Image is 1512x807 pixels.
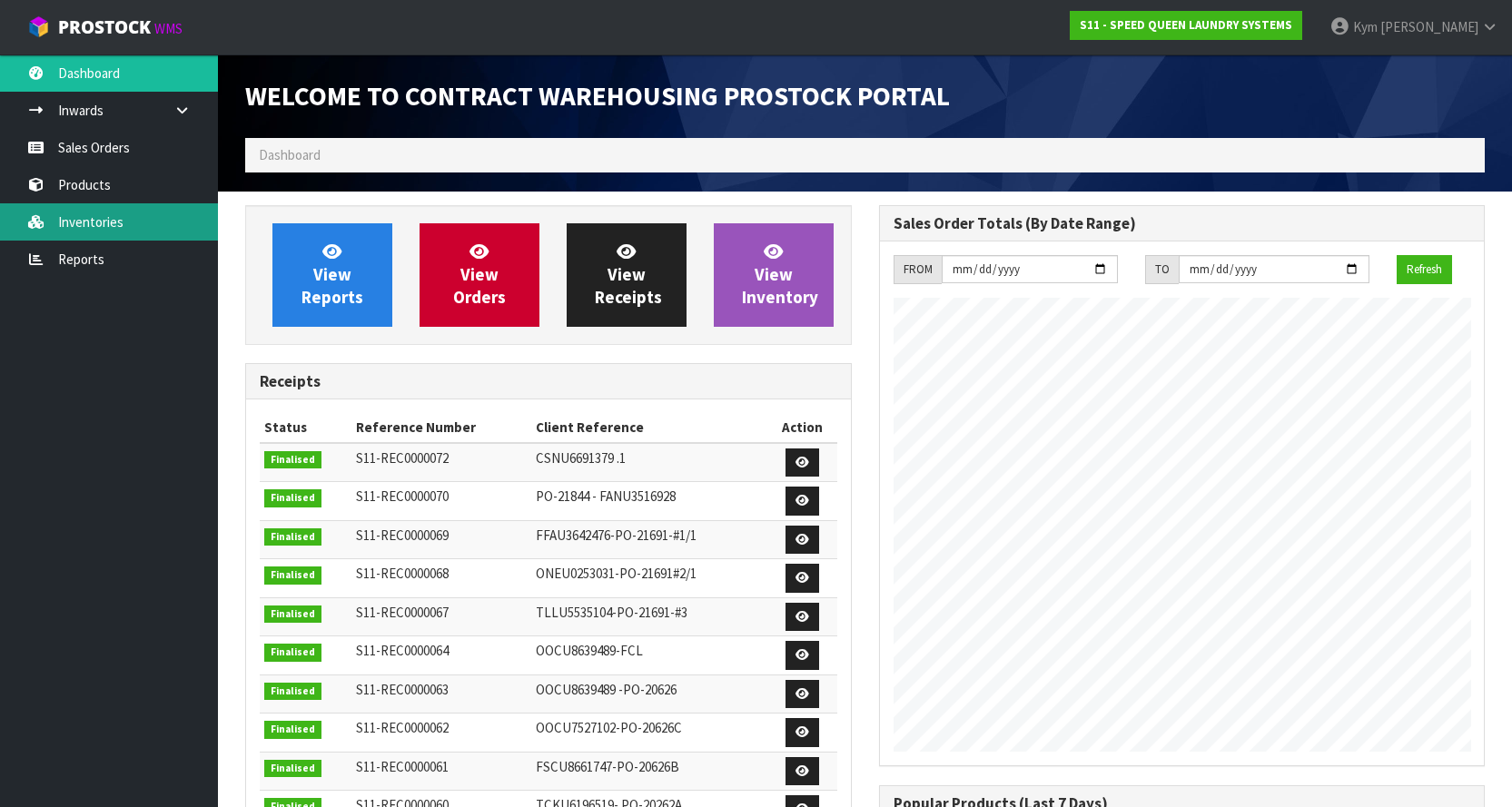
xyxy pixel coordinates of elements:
a: ViewOrders [420,223,539,327]
h3: Sales Order Totals (By Date Range) [894,215,1471,232]
span: Finalised [264,721,321,739]
span: Finalised [264,760,321,778]
a: ViewInventory [714,223,834,327]
span: OOCU7527102-PO-20626C [536,719,682,736]
strong: S11 - SPEED QUEEN LAUNDRY SYSTEMS [1080,17,1292,33]
span: OOCU8639489 -PO-20626 [536,681,677,698]
span: View Orders [453,241,506,309]
span: Kym [1353,18,1378,35]
span: S11-REC0000063 [356,681,449,698]
small: WMS [154,20,183,37]
th: Action [767,413,837,442]
button: Refresh [1397,255,1452,284]
span: View Reports [301,241,363,309]
span: S11-REC0000061 [356,758,449,775]
span: Welcome to Contract Warehousing ProStock Portal [245,79,950,113]
span: View Receipts [595,241,662,309]
span: Finalised [264,683,321,701]
span: View Inventory [742,241,818,309]
span: S11-REC0000064 [356,642,449,659]
span: CSNU6691379 .1 [536,449,626,467]
img: cube-alt.png [27,15,50,38]
span: FFAU3642476-PO-21691-#1/1 [536,527,697,544]
span: Finalised [264,644,321,662]
span: Finalised [264,528,321,546]
span: Finalised [264,489,321,507]
span: [PERSON_NAME] [1380,18,1478,35]
span: PO-21844 - FANU3516928 [536,487,676,505]
span: S11-REC0000067 [356,604,449,621]
span: S11-REC0000070 [356,487,449,505]
a: ViewReceipts [567,223,687,327]
th: Client Reference [531,413,767,442]
div: TO [1145,255,1179,284]
div: FROM [894,255,942,284]
span: ONEU0253031-PO-21691#2/1 [536,565,697,582]
span: S11-REC0000062 [356,719,449,736]
h3: Receipts [260,373,837,390]
th: Status [260,413,351,442]
th: Reference Number [351,413,531,442]
span: OOCU8639489-FCL [536,642,643,659]
span: S11-REC0000069 [356,527,449,544]
span: Finalised [264,451,321,469]
span: TLLU5535104-PO-21691-#3 [536,604,687,621]
span: S11-REC0000068 [356,565,449,582]
span: Finalised [264,605,321,624]
span: Finalised [264,566,321,585]
a: ViewReports [272,223,392,327]
span: S11-REC0000072 [356,449,449,467]
span: ProStock [58,15,151,39]
span: Dashboard [259,146,321,163]
span: FSCU8661747-PO-20626B [536,758,679,775]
